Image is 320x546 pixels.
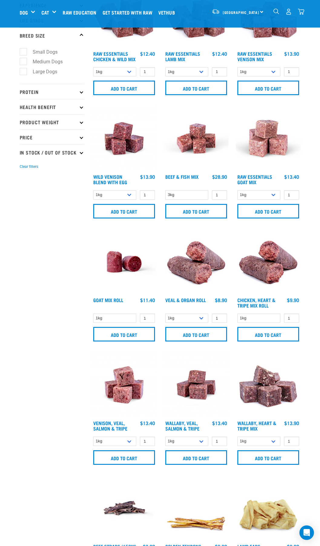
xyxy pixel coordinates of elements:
img: Wallaby Veal Salmon Tripe 1642 [164,352,229,417]
a: Raw Essentials Chicken & Wild Mix [93,52,136,60]
input: Add to cart [237,450,299,465]
img: Veal Organ Mix Roll 01 [164,229,229,294]
img: Goat M Ix 38448 [236,106,301,171]
input: Add to cart [93,450,155,465]
a: Raw Essentials Lamb Mix [165,52,200,60]
img: Raw Essentials Chicken Lamb Beef Bulk Minced Raw Dog Food Roll Unwrapped [92,229,157,294]
div: $28.90 [212,174,227,179]
div: $13.40 [140,420,155,426]
input: Add to cart [165,204,227,218]
div: $8.90 [215,297,227,303]
img: Raw Essentials Beef Straps 15cm 6 Pack [92,476,157,541]
img: Venison Veal Salmon Tripe 1621 [92,352,157,417]
img: 1174 Wallaby Heart Tripe Mix 01 [236,352,301,417]
div: $13.90 [284,420,299,426]
label: Small Dogs [23,48,60,56]
input: Add to cart [237,81,299,95]
p: Protein [20,84,84,99]
a: Veal & Organ Roll [165,298,206,301]
div: $13.90 [140,174,155,179]
img: user.png [285,8,292,15]
p: Breed Size [20,28,84,43]
a: Raw Essentials Venison Mix [237,52,272,60]
img: home-icon@2x.png [298,8,304,15]
img: Venison Egg 1616 [92,106,157,171]
input: 1 [140,190,155,200]
div: $13.40 [212,420,227,426]
label: Large Dogs [23,68,60,75]
div: $13.40 [284,174,299,179]
input: 1 [284,67,299,77]
a: Wild Venison Blend with Egg [93,175,127,183]
a: Venison, Veal, Salmon & Tripe [93,421,127,430]
label: Medium Dogs [23,58,65,65]
input: Add to cart [165,81,227,95]
input: Add to cart [93,81,155,95]
input: Add to cart [237,204,299,218]
p: Product Weight [20,114,84,129]
a: Raw Essentials Goat Mix [237,175,272,183]
img: home-icon-1@2x.png [273,8,279,14]
a: Raw Education [61,0,101,25]
img: 1293 Golden Tendons 01 [164,476,229,541]
input: 1 [212,437,227,446]
div: $9.90 [287,297,299,303]
div: $12.40 [140,51,155,56]
img: Pile Of Lamb Ears Treat For Pets [236,476,301,541]
img: Chicken Heart Tripe Roll 01 [236,229,301,294]
input: 1 [140,437,155,446]
input: 1 [284,190,299,200]
a: Dog [20,9,28,16]
img: Beef Mackerel 1 [164,106,229,171]
p: Health Benefit [20,99,84,114]
p: In Stock / Out Of Stock [20,145,84,160]
input: 1 [140,314,155,323]
input: Add to cart [237,327,299,341]
p: Price [20,129,84,145]
input: 1 [212,67,227,77]
div: Open Intercom Messenger [299,525,314,540]
a: Goat Mix Roll [93,298,123,301]
input: 1 [212,190,227,200]
input: 1 [284,314,299,323]
input: Add to cart [93,327,155,341]
input: 1 [212,314,227,323]
input: Add to cart [93,204,155,218]
a: Beef & Fish Mix [165,175,199,178]
input: 1 [284,437,299,446]
img: van-moving.png [212,9,220,14]
a: Cat [41,9,49,16]
button: Clear filters [20,164,38,169]
a: Get started with Raw [101,0,157,25]
a: Chicken, Heart & Tripe Mix Roll [237,298,275,307]
a: Vethub [157,0,180,25]
input: 1 [140,67,155,77]
div: $12.40 [212,51,227,56]
input: Add to cart [165,450,227,465]
input: Add to cart [165,327,227,341]
div: $11.40 [140,297,155,303]
a: Wallaby, Veal, Salmon & Tripe [165,421,200,430]
div: $13.90 [284,51,299,56]
a: Wallaby, Heart & Tripe Mix [237,421,276,430]
span: [GEOGRAPHIC_DATA] [223,11,259,13]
